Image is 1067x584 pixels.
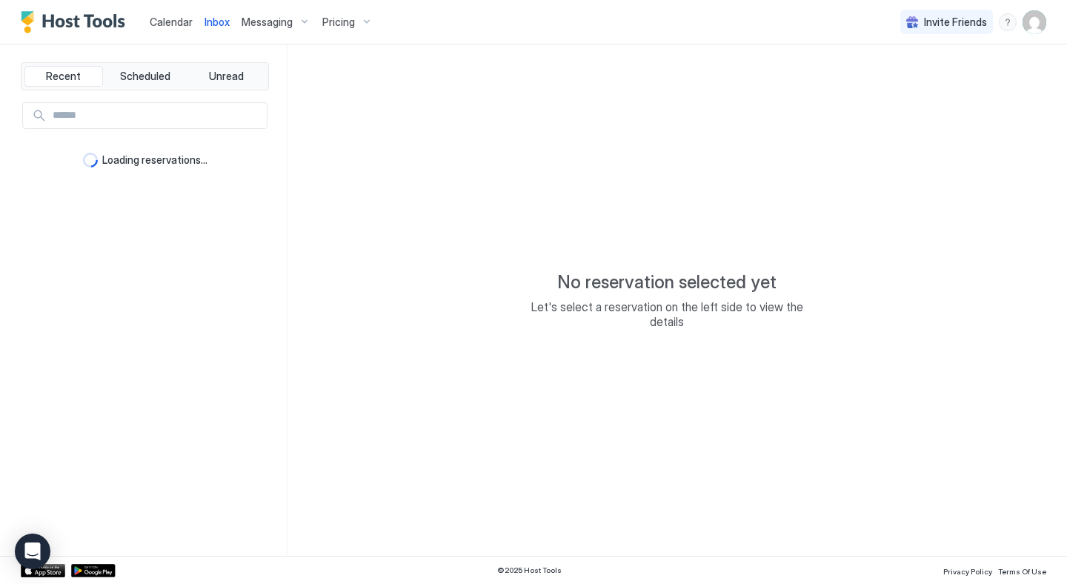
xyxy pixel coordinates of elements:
span: Privacy Policy [943,567,992,576]
span: Messaging [242,16,293,29]
a: Host Tools Logo [21,11,132,33]
a: Inbox [205,14,230,30]
span: Unread [209,70,244,83]
div: tab-group [21,62,269,90]
div: User profile [1023,10,1046,34]
span: Recent [46,70,81,83]
span: Pricing [322,16,355,29]
a: App Store [21,564,65,577]
span: Invite Friends [924,16,987,29]
button: Scheduled [106,66,185,87]
span: Let's select a reservation on the left side to view the details [519,299,815,329]
span: Terms Of Use [998,567,1046,576]
button: Unread [187,66,265,87]
span: Calendar [150,16,193,28]
span: No reservation selected yet [557,271,777,293]
span: © 2025 Host Tools [497,565,562,575]
a: Calendar [150,14,193,30]
a: Google Play Store [71,564,116,577]
span: Scheduled [120,70,170,83]
div: loading [83,153,98,167]
a: Terms Of Use [998,563,1046,578]
input: Input Field [47,103,267,128]
div: Open Intercom Messenger [15,534,50,569]
button: Recent [24,66,103,87]
span: Inbox [205,16,230,28]
span: Loading reservations... [102,153,207,167]
a: Privacy Policy [943,563,992,578]
div: menu [999,13,1017,31]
